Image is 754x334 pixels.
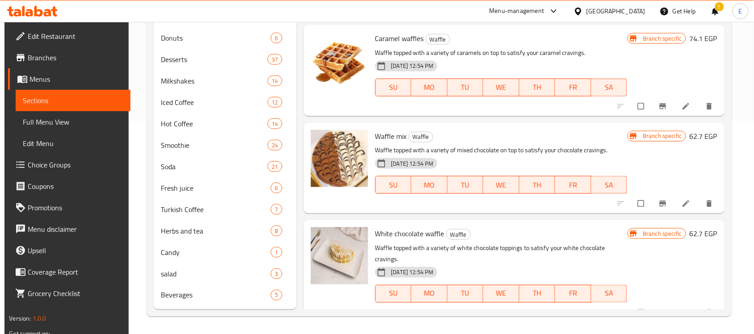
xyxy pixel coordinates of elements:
button: FR [555,176,591,194]
span: TH [523,179,552,192]
div: Menu-management [490,6,545,17]
span: Select to update [633,98,651,115]
div: Soda21 [154,156,296,177]
p: Waffle topped with a variety of white chocolate toppings to satisfy your white chocolate cravings. [375,242,628,265]
button: MO [411,285,448,303]
span: 37 [268,55,281,64]
span: Edit Restaurant [28,31,123,42]
button: Branch-specific-item [653,303,674,322]
span: FR [559,179,588,192]
div: Waffle [446,229,471,240]
span: [DATE] 12:54 PM [388,268,437,276]
span: [DATE] 12:54 PM [388,62,437,70]
div: Fresh juice6 [154,177,296,199]
span: White chocolate waffle [375,227,444,240]
button: SU [375,79,411,96]
div: items [271,225,282,236]
div: items [268,97,282,108]
span: Turkish Coffee [161,204,271,215]
span: TU [451,287,480,300]
a: Edit Restaurant [8,25,130,47]
span: Caramel waffles [375,32,424,45]
a: Edit menu item [682,102,692,111]
button: Branch-specific-item [653,194,674,213]
span: Version: [9,313,31,324]
span: Waffle [426,34,450,45]
div: Candy [161,247,271,258]
span: Menu disclaimer [28,224,123,234]
img: Caramel waffles [311,32,368,89]
span: 6 [271,34,281,42]
div: [GEOGRAPHIC_DATA] [586,6,645,16]
span: Beverages [161,290,271,301]
div: items [271,183,282,193]
h6: 74.1 EGP [690,32,717,45]
img: White chocolate waffle [311,227,368,284]
span: Smoothie [161,140,268,150]
span: 24 [268,141,281,150]
span: Full Menu View [23,117,123,127]
p: Waffle topped with a variety of mixed chocolate on top to satisfy your chocolate cravings. [375,145,628,156]
button: WE [483,285,519,303]
a: Menus [8,68,130,90]
div: Iced Coffee [161,97,268,108]
a: Edit menu item [682,199,692,208]
a: Promotions [8,197,130,218]
span: WE [487,81,516,94]
span: SU [379,179,408,192]
button: TU [448,285,484,303]
span: Branches [28,52,123,63]
span: 1.0.0 [33,313,46,324]
span: Soda [161,161,268,172]
button: TH [519,176,556,194]
div: items [271,247,282,258]
div: items [271,290,282,301]
div: items [268,140,282,150]
span: MO [415,179,444,192]
div: Herbs and tea8 [154,220,296,242]
button: TH [519,285,556,303]
h6: 62.7 EGP [690,130,717,142]
button: SU [375,176,411,194]
div: Candy1 [154,242,296,263]
a: Branches [8,47,130,68]
span: FR [559,287,588,300]
span: Menus [29,74,123,84]
div: Iced Coffee12 [154,92,296,113]
span: Milkshakes [161,75,268,86]
span: 14 [268,77,281,85]
div: items [268,118,282,129]
a: Coverage Report [8,261,130,283]
span: Waffle mix [375,129,407,143]
span: salad [161,268,271,279]
button: WE [483,79,519,96]
div: Desserts [161,54,268,65]
div: Smoothie24 [154,134,296,156]
a: Full Menu View [16,111,130,133]
span: Branch specific [640,132,686,140]
span: SU [379,81,408,94]
div: Beverages5 [154,284,296,306]
button: SA [591,285,628,303]
button: TU [448,79,484,96]
span: Branch specific [640,230,686,238]
span: Waffle [409,132,433,142]
button: delete [700,194,721,213]
div: items [271,33,282,43]
div: items [268,161,282,172]
span: Branch specific [640,34,686,43]
span: Sections [23,95,123,106]
span: Choice Groups [28,159,123,170]
button: FR [555,79,591,96]
span: Herbs and tea [161,225,271,236]
button: delete [700,96,721,116]
span: 5 [271,291,281,300]
span: Grocery Checklist [28,288,123,299]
